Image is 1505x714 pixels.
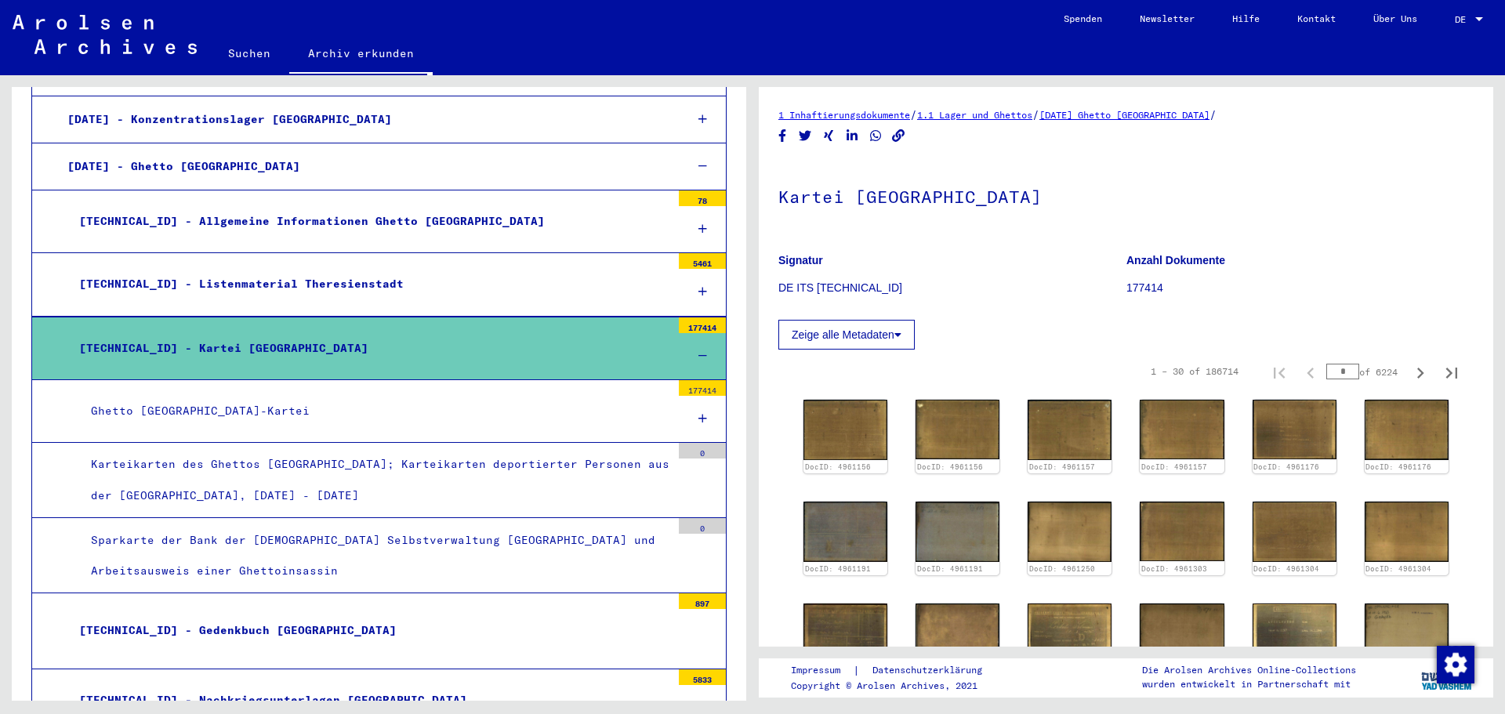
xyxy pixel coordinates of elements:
[803,502,887,562] img: 001.jpg
[679,669,726,685] div: 5833
[917,564,983,573] a: DocID: 4961191
[67,333,671,364] div: [TECHNICAL_ID] - Kartei [GEOGRAPHIC_DATA]
[679,317,726,333] div: 177414
[1253,462,1319,471] a: DocID: 4961176
[209,34,289,72] a: Suchen
[868,126,884,146] button: Share on WhatsApp
[1140,400,1224,459] img: 002.jpg
[1142,663,1356,677] p: Die Arolsen Archives Online-Collections
[916,603,999,663] img: 002.jpg
[1365,502,1449,562] img: 002.jpg
[1365,462,1431,471] a: DocID: 4961176
[67,615,671,646] div: [TECHNICAL_ID] - Gedenkbuch [GEOGRAPHIC_DATA]
[1028,400,1112,460] img: 001.jpg
[56,151,673,182] div: [DATE] - Ghetto [GEOGRAPHIC_DATA]
[1140,603,1224,664] img: 002.jpg
[1126,280,1474,296] p: 177414
[1028,603,1112,664] img: 001.jpg
[289,34,433,75] a: Archiv erkunden
[778,109,910,121] a: 1 Inhaftierungsdokumente
[1253,603,1336,664] img: 001.jpg
[916,502,999,562] img: 002.jpg
[805,564,871,573] a: DocID: 4961191
[679,443,726,458] div: 0
[917,109,1032,121] a: 1.1 Lager und Ghettos
[67,206,671,237] div: [TECHNICAL_ID] - Allgemeine Informationen Ghetto [GEOGRAPHIC_DATA]
[797,126,814,146] button: Share on Twitter
[67,269,671,299] div: [TECHNICAL_ID] - Listenmaterial Theresienstadt
[1437,646,1474,683] img: Zustimmung ändern
[791,662,1001,679] div: |
[1264,356,1295,387] button: First page
[778,320,915,350] button: Zeige alle Metadaten
[803,400,887,460] img: 001.jpg
[1039,109,1209,121] a: [DATE] Ghetto [GEOGRAPHIC_DATA]
[1436,356,1467,387] button: Last page
[1029,462,1095,471] a: DocID: 4961157
[1142,677,1356,691] p: wurden entwickelt in Partnerschaft mit
[1455,14,1472,25] span: DE
[917,462,983,471] a: DocID: 4961156
[56,104,673,135] div: [DATE] - Konzentrationslager [GEOGRAPHIC_DATA]
[890,126,907,146] button: Copy link
[1126,254,1225,266] b: Anzahl Dokumente
[860,662,1001,679] a: Datenschutzerklärung
[791,662,853,679] a: Impressum
[79,449,671,510] div: Karteikarten des Ghettos [GEOGRAPHIC_DATA]; Karteikarten deportierter Personen aus der [GEOGRAPHI...
[778,280,1126,296] p: DE ITS [TECHNICAL_ID]
[910,107,917,121] span: /
[1032,107,1039,121] span: /
[1253,400,1336,459] img: 001.jpg
[1436,645,1474,683] div: Zustimmung ändern
[791,679,1001,693] p: Copyright © Arolsen Archives, 2021
[821,126,837,146] button: Share on Xing
[1365,603,1449,663] img: 002.jpg
[916,400,999,459] img: 002.jpg
[679,518,726,534] div: 0
[1253,502,1336,563] img: 001.jpg
[679,190,726,206] div: 78
[844,126,861,146] button: Share on LinkedIn
[1209,107,1217,121] span: /
[1141,462,1207,471] a: DocID: 4961157
[1029,564,1095,573] a: DocID: 4961250
[1141,564,1207,573] a: DocID: 4961303
[778,254,823,266] b: Signatur
[1405,356,1436,387] button: Next page
[679,253,726,269] div: 5461
[1253,564,1319,573] a: DocID: 4961304
[79,525,671,586] div: Sparkarte der Bank der [DEMOGRAPHIC_DATA] Selbstverwaltung [GEOGRAPHIC_DATA] und Arbeitsausweis e...
[778,161,1474,230] h1: Kartei [GEOGRAPHIC_DATA]
[774,126,791,146] button: Share on Facebook
[1028,502,1112,562] img: 002.jpg
[1418,658,1477,697] img: yv_logo.png
[1365,564,1431,573] a: DocID: 4961304
[1140,502,1224,561] img: 002.jpg
[803,603,887,664] img: 001.jpg
[679,593,726,609] div: 897
[1326,364,1405,379] div: of 6224
[805,462,871,471] a: DocID: 4961156
[1151,364,1238,379] div: 1 – 30 of 186714
[1365,400,1449,460] img: 002.jpg
[79,396,671,426] div: Ghetto [GEOGRAPHIC_DATA]-Kartei
[13,15,197,54] img: Arolsen_neg.svg
[1295,356,1326,387] button: Previous page
[679,380,726,396] div: 177414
